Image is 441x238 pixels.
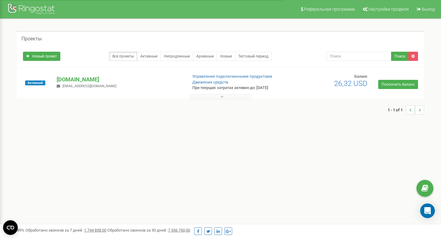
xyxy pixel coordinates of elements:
p: [DOMAIN_NAME] [57,76,182,84]
a: Движение средств [192,80,228,84]
a: Непродленные [160,52,193,61]
nav: ... [388,99,424,121]
span: 26,32 USD [334,79,367,88]
a: Активные [137,52,161,61]
span: Активный [25,80,45,85]
a: Архивные [193,52,217,61]
u: 7 556 750,00 [168,228,190,232]
span: [EMAIL_ADDRESS][DOMAIN_NAME] [62,84,116,88]
span: Настройки профиля [368,7,409,12]
u: 1 744 838,00 [84,228,106,232]
p: При текущих затратах активен до: [DATE] [192,85,284,91]
button: Open CMP widget [3,220,18,235]
a: Управление подключенными продуктами [192,74,272,79]
span: Реферальная программа [304,7,355,12]
div: Open Intercom Messenger [420,203,435,218]
a: Новые [217,52,235,61]
a: Все проекты [109,52,137,61]
span: Обработано звонков за 30 дней : [107,228,190,232]
span: Баланс [354,74,367,79]
a: Пополнить баланс [378,80,418,89]
h5: Проекты [21,36,42,42]
a: Новый проект [23,52,60,61]
button: Поиск [391,52,409,61]
span: Выход [422,7,435,12]
span: 1 - 1 of 1 [388,105,406,114]
input: Поиск [326,52,391,61]
a: Тестовый период [235,52,272,61]
span: Обработано звонков за 7 дней : [25,228,106,232]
